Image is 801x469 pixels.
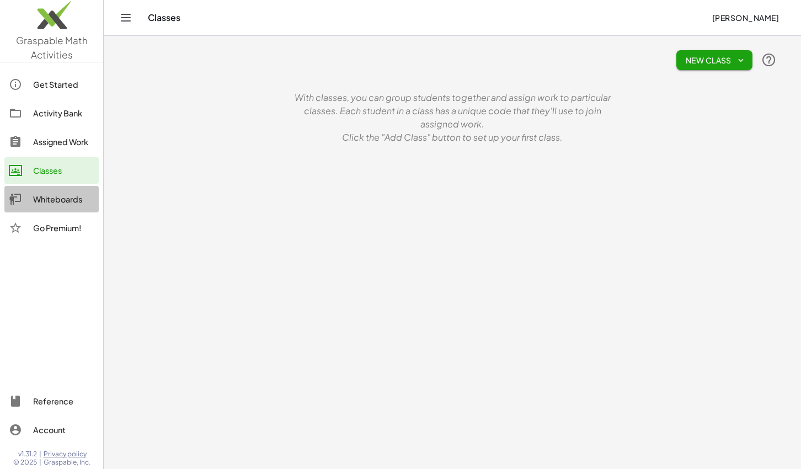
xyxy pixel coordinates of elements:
span: | [39,450,41,459]
a: Activity Bank [4,100,99,126]
div: Assigned Work [33,135,94,148]
div: Whiteboards [33,193,94,206]
a: Account [4,417,99,443]
p: With classes, you can group students together and assign work to particular classes. Each student... [287,91,618,131]
div: Account [33,423,94,436]
span: [PERSON_NAME] [712,13,779,23]
p: Click the "Add Class" button to set up your first class. [287,131,618,144]
span: Graspable Math Activities [16,34,88,61]
div: Get Started [33,78,94,91]
span: | [39,458,41,467]
a: Reference [4,388,99,414]
span: New Class [685,55,744,65]
button: Toggle navigation [117,9,135,26]
div: Classes [33,164,94,177]
div: Reference [33,395,94,408]
button: [PERSON_NAME] [703,8,788,28]
div: Go Premium! [33,221,94,234]
span: v1.31.2 [18,450,37,459]
a: Privacy policy [44,450,90,459]
div: Activity Bank [33,106,94,120]
a: Assigned Work [4,129,99,155]
span: Graspable, Inc. [44,458,90,467]
span: © 2025 [13,458,37,467]
a: Get Started [4,71,99,98]
a: Classes [4,157,99,184]
a: Whiteboards [4,186,99,212]
button: New Class [676,50,752,70]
